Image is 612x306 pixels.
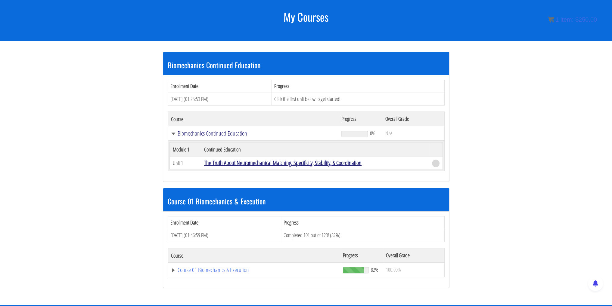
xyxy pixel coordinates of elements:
[383,248,444,263] th: Overall Grade
[168,112,338,126] th: Course
[171,267,337,273] a: Course 01 Biomechanics & Execution
[168,229,281,242] td: [DATE] (01:46:59 PM)
[281,229,444,242] td: Completed 101 out of 123! (82%)
[383,263,444,277] td: 100.00%
[168,216,281,229] th: Enrollment Date
[204,159,362,167] a: The Truth About Neuromechanical Matching, Specificity, Stability, & Coordination
[382,126,444,141] td: N/A
[338,112,382,126] th: Progress
[382,112,444,126] th: Overall Grade
[168,248,340,263] th: Course
[169,142,201,157] th: Module 1
[168,197,445,205] h3: Course 01 Biomechanics & Execution
[548,16,597,23] a: 1 item: $250.00
[548,17,554,23] img: icon11.png
[168,93,272,106] td: [DATE] (01:25:53 PM)
[201,142,429,157] th: Continued Education
[281,216,444,229] th: Progress
[340,248,383,263] th: Progress
[371,266,378,273] span: 82%
[561,16,573,23] span: item:
[171,130,336,136] a: Biomechanics Continued Education
[555,16,559,23] span: 1
[370,130,375,136] span: 0%
[168,61,445,69] h3: Biomechanics Continued Education
[169,157,201,169] td: Unit 1
[575,16,579,23] span: $
[272,93,444,106] td: Click the first unit below to get started!
[168,80,272,93] th: Enrollment Date
[272,80,444,93] th: Progress
[575,16,597,23] bdi: 250.00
